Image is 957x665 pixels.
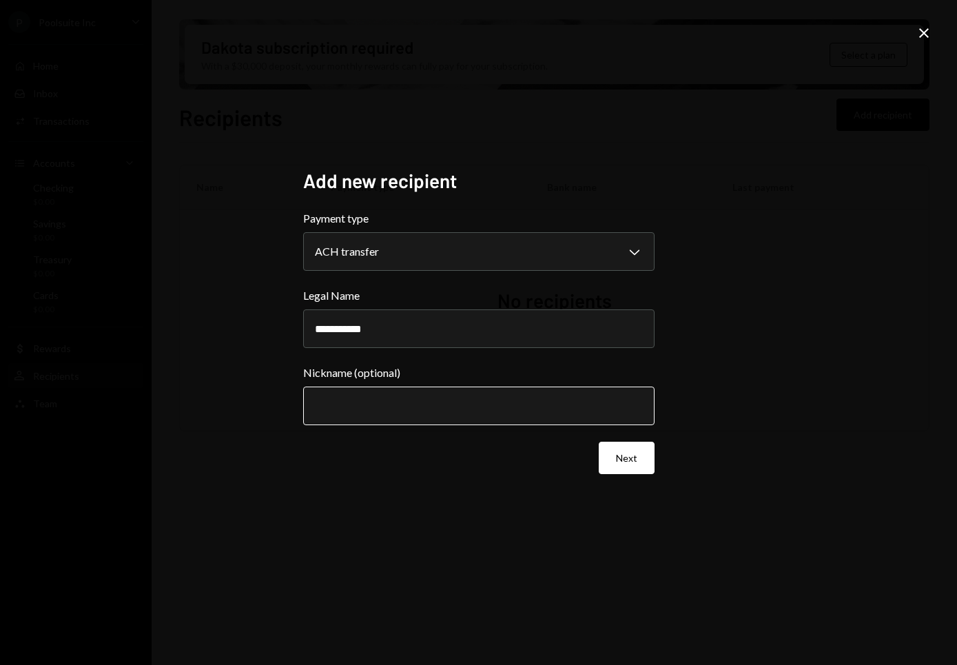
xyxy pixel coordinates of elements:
[303,232,655,271] button: Payment type
[303,210,655,227] label: Payment type
[303,167,655,194] h2: Add new recipient
[599,442,655,474] button: Next
[303,365,655,381] label: Nickname (optional)
[303,287,655,304] label: Legal Name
